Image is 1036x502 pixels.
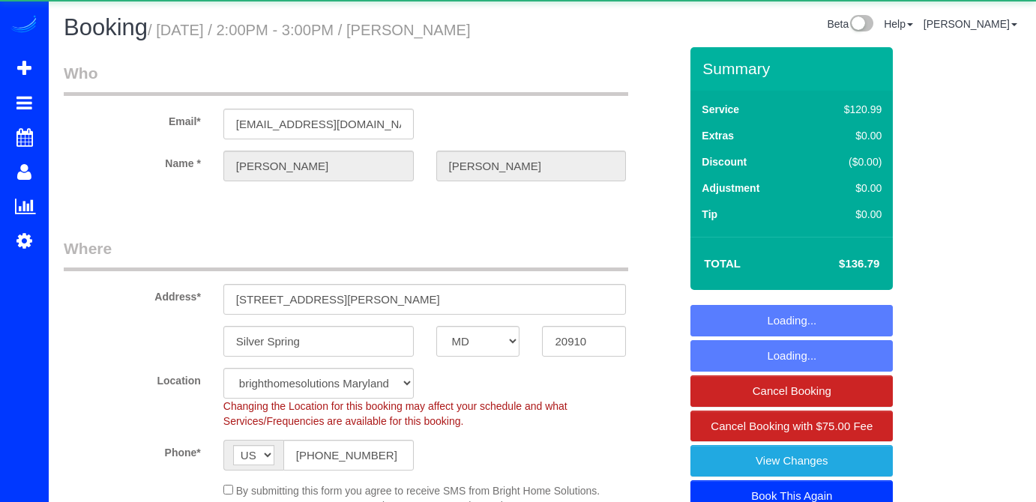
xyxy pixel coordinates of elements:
[223,400,567,427] span: Changing the Location for this booking may affect your schedule and what Services/Frequencies are...
[702,181,759,196] label: Adjustment
[704,257,741,270] strong: Total
[690,411,893,442] a: Cancel Booking with $75.00 Fee
[849,15,873,34] img: New interface
[702,207,717,222] label: Tip
[690,375,893,407] a: Cancel Booking
[436,151,627,181] input: Last Name*
[702,154,747,169] label: Discount
[813,154,882,169] div: ($0.00)
[827,18,873,30] a: Beta
[9,15,39,36] img: Automaid Logo
[813,207,882,222] div: $0.00
[884,18,913,30] a: Help
[223,109,414,139] input: Email*
[64,62,628,96] legend: Who
[813,181,882,196] div: $0.00
[64,238,628,271] legend: Where
[702,102,739,117] label: Service
[64,14,148,40] span: Booking
[711,420,873,432] span: Cancel Booking with $75.00 Fee
[813,128,882,143] div: $0.00
[813,102,882,117] div: $120.99
[702,128,734,143] label: Extras
[223,151,414,181] input: First Name*
[924,18,1017,30] a: [PERSON_NAME]
[52,284,212,304] label: Address*
[223,326,414,357] input: City*
[52,151,212,171] label: Name *
[690,445,893,477] a: View Changes
[283,440,414,471] input: Phone*
[702,60,885,77] h3: Summary
[52,109,212,129] label: Email*
[148,22,471,38] small: / [DATE] / 2:00PM - 3:00PM / [PERSON_NAME]
[52,368,212,388] label: Location
[542,326,626,357] input: Zip Code*
[52,440,212,460] label: Phone*
[794,258,879,270] h4: $136.79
